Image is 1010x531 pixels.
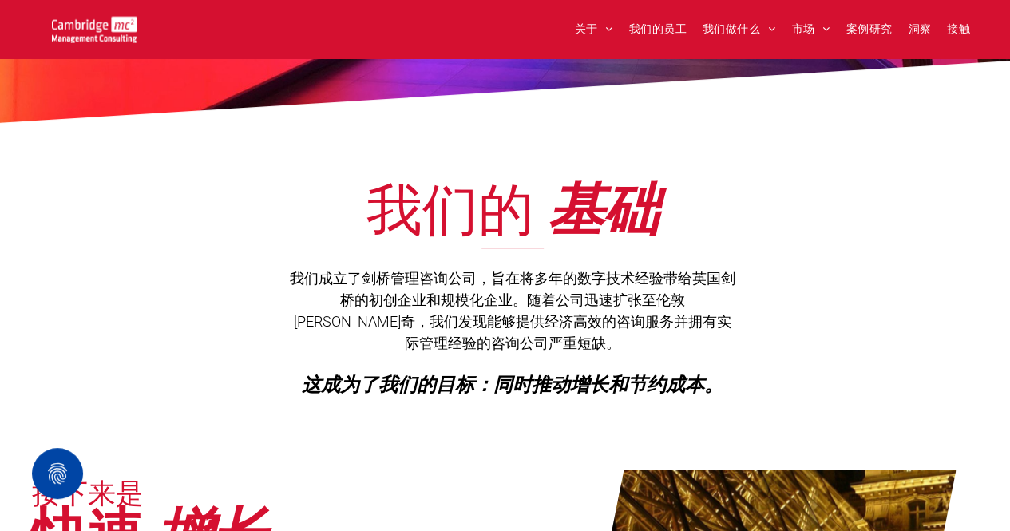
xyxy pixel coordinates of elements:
[290,270,735,351] font: 我们成立了剑桥管理咨询公司，旨在将多年的数字技术经验带给英国剑桥的初创企业和规模化企业。随着公司迅速扩张至伦敦[PERSON_NAME]奇，我们发现能够提供经济高效的咨询服务并拥有实际管理经验的...
[548,168,659,244] font: 基础
[32,473,144,510] font: 接下来是
[900,17,939,42] a: 洞察
[566,17,620,42] a: 关于
[695,17,784,42] a: 我们做什么
[52,18,137,35] a: 您的业​​务转型 | 剑桥管理咨询
[302,371,723,396] font: 这成为了我们的目标：同时推动增长和节约成本。
[939,17,978,42] a: 接触
[366,168,534,244] font: 我们的
[52,16,137,42] img: 前往主页
[838,17,901,42] a: 案例研究
[783,17,838,42] a: 市场
[621,17,695,42] a: 我们的员工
